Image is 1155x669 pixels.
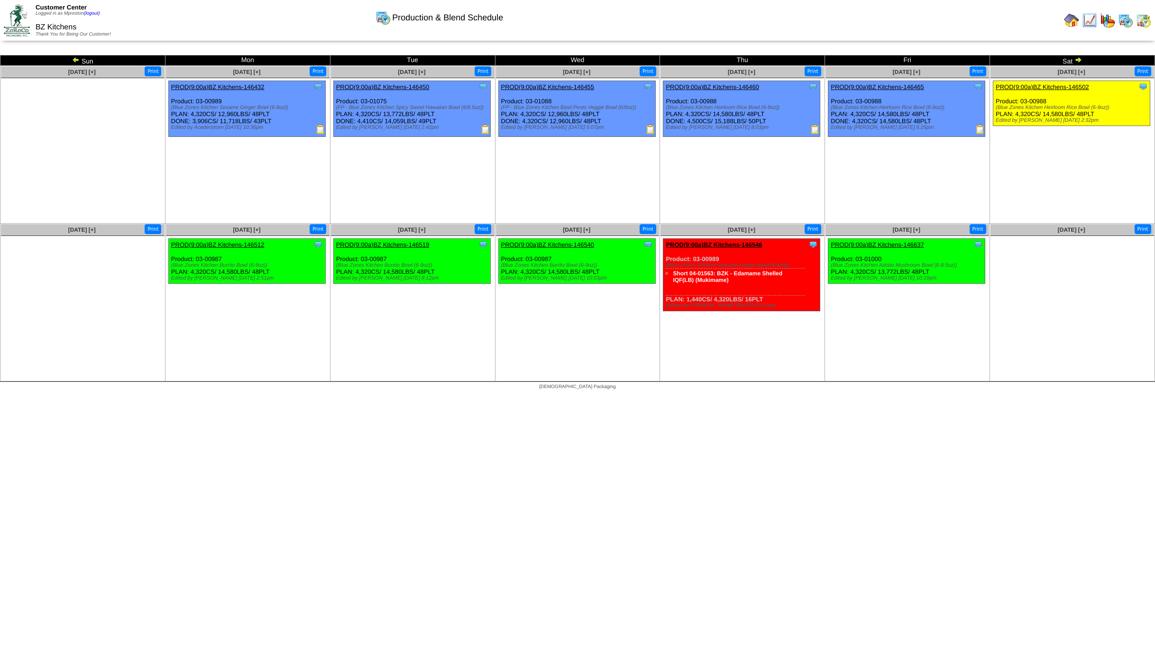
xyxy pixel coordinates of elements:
[1138,82,1148,91] img: Tooltip
[316,125,325,134] img: Production Report
[171,105,325,110] div: (Blue Zones Kitchen Sesame Ginger Bowl (6-8oz))
[481,125,490,134] img: Production Report
[498,81,655,137] div: Product: 03-01088 PLAN: 4,320CS / 12,960LBS / 48PLT DONE: 4,320CS / 12,960LBS / 48PLT
[478,240,488,249] img: Tooltip
[1136,13,1151,28] img: calendarinout.gif
[145,224,161,234] button: Print
[171,83,265,90] a: PROD(9:00a)BZ Kitchens-146432
[336,105,490,110] div: (FP - Blue Zones Kitchen Spicy Sweet Hawaiian Bowl (6/8.5oz))
[828,239,985,284] div: Product: 03-01000 PLAN: 4,320CS / 13,772LBS / 48PLT
[333,81,490,137] div: Product: 03-01075 PLAN: 4,320CS / 13,772LBS / 48PLT DONE: 4,410CS / 14,059LBS / 49PLT
[805,66,821,76] button: Print
[333,239,490,284] div: Product: 03-00987 PLAN: 4,320CS / 14,580LBS / 48PLT
[36,4,87,11] span: Customer Center
[0,55,165,66] td: Sun
[168,81,325,137] div: Product: 03-00989 PLAN: 4,320CS / 12,960LBS / 48PLT DONE: 3,906CS / 11,718LBS / 43PLT
[336,262,490,268] div: (Blue Zones Kitchen Burrito Bowl (6-9oz))
[1135,224,1151,234] button: Print
[310,224,326,234] button: Print
[728,226,755,233] a: [DATE] [+]
[330,55,495,66] td: Tue
[475,66,491,76] button: Print
[171,241,265,248] a: PROD(9:00a)BZ Kitchens-146512
[398,69,425,75] a: [DATE] [+]
[1100,13,1115,28] img: graph.gif
[398,226,425,233] a: [DATE] [+]
[805,224,821,234] button: Print
[663,239,820,311] div: Product: 03-00989 PLAN: 1,440CS / 4,320LBS / 16PLT
[68,226,96,233] a: [DATE] [+]
[660,55,825,66] td: Thu
[4,4,30,36] img: ZoRoCo_Logo(Green%26Foil)%20jpg.webp
[666,125,820,130] div: Edited by [PERSON_NAME] [DATE] 8:03pm
[501,262,655,268] div: (Blue Zones Kitchen Burrito Bowl (6-9oz))
[1074,56,1082,63] img: arrowright.gif
[808,82,818,91] img: Tooltip
[313,240,323,249] img: Tooltip
[666,83,759,90] a: PROD(9:00a)BZ Kitchens-146460
[673,270,782,283] a: Short 04-01563: BZK - Edamame Shelled IQF(LB) (Mukimame)
[893,69,920,75] a: [DATE] [+]
[970,224,986,234] button: Print
[1082,13,1097,28] img: line_graph.gif
[810,125,820,134] img: Production Report
[1135,66,1151,76] button: Print
[831,275,985,281] div: Edited by [PERSON_NAME] [DATE] 10:19pm
[36,32,111,37] span: Thank You for Being Our Customer!
[165,55,330,66] td: Mon
[310,66,326,76] button: Print
[171,275,325,281] div: Edited by [PERSON_NAME] [DATE] 2:51pm
[336,275,490,281] div: Edited by [PERSON_NAME] [DATE] 8:12pm
[72,56,80,63] img: arrowleft.gif
[640,66,656,76] button: Print
[728,69,755,75] span: [DATE] [+]
[973,240,983,249] img: Tooltip
[233,69,260,75] a: [DATE] [+]
[1058,226,1085,233] a: [DATE] [+]
[808,240,818,249] img: Tooltip
[996,83,1089,90] a: PROD(9:00a)BZ Kitchens-146502
[831,105,985,110] div: (Blue Zones Kitchen Heirloom Rice Bowl (6-9oz))
[563,69,590,75] a: [DATE] [+]
[666,303,820,308] div: Edited by [PERSON_NAME] [DATE] 10:11pm
[233,226,260,233] a: [DATE] [+]
[893,226,920,233] a: [DATE] [+]
[475,224,491,234] button: Print
[36,23,76,31] span: BZ Kitchens
[563,226,590,233] a: [DATE] [+]
[970,66,986,76] button: Print
[831,83,924,90] a: PROD(9:00a)BZ Kitchens-146465
[666,262,820,268] div: (Blue Zones Kitchen Sesame Ginger Bowl (6-8oz))
[831,262,985,268] div: (Blue Zones Kitchen Adobo Mushroom Bowl (6-8.5oz))
[336,241,430,248] a: PROD(9:00a)BZ Kitchens-146519
[36,11,100,16] span: Logged in as Mpreston
[336,83,430,90] a: PROD(9:00a)BZ Kitchens-146450
[825,55,990,66] td: Fri
[646,125,655,134] img: Production Report
[663,81,820,137] div: Product: 03-00988 PLAN: 4,320CS / 14,580LBS / 48PLT DONE: 4,500CS / 15,188LBS / 50PLT
[168,239,325,284] div: Product: 03-00987 PLAN: 4,320CS / 14,580LBS / 48PLT
[478,82,488,91] img: Tooltip
[539,384,615,389] span: [DEMOGRAPHIC_DATA] Packaging
[666,241,762,248] a: PROD(9:00a)BZ Kitchens-146546
[501,241,595,248] a: PROD(9:00a)BZ Kitchens-146540
[171,125,325,130] div: Edited by Acederstrom [DATE] 10:36pm
[831,241,924,248] a: PROD(9:00a)BZ Kitchens-146637
[1058,69,1085,75] a: [DATE] [+]
[666,105,820,110] div: (Blue Zones Kitchen Heirloom Rice Bowl (6-9oz))
[68,69,96,75] a: [DATE] [+]
[990,55,1155,66] td: Sat
[996,105,1150,110] div: (Blue Zones Kitchen Heirloom Rice Bowl (6-9oz))
[640,224,656,234] button: Print
[1064,13,1079,28] img: home.gif
[495,55,660,66] td: Wed
[1118,13,1133,28] img: calendarprod.gif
